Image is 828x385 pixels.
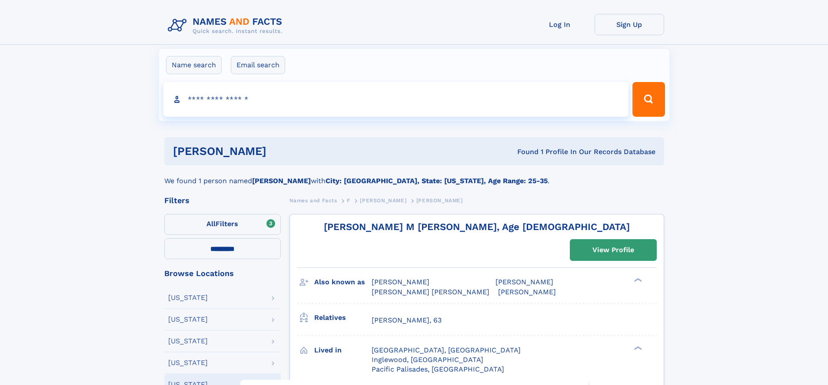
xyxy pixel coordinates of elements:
a: [PERSON_NAME], 63 [372,316,442,325]
span: [PERSON_NAME] [416,197,463,204]
span: Pacific Palisades, [GEOGRAPHIC_DATA] [372,365,504,373]
div: Found 1 Profile In Our Records Database [392,147,655,157]
div: [US_STATE] [168,359,208,366]
a: F [347,195,350,206]
a: Log In [525,14,595,35]
span: All [206,220,216,228]
span: [GEOGRAPHIC_DATA], [GEOGRAPHIC_DATA] [372,346,521,354]
div: ❯ [632,345,642,351]
a: [PERSON_NAME] M [PERSON_NAME], Age [DEMOGRAPHIC_DATA] [324,221,630,232]
img: Logo Names and Facts [164,14,289,37]
b: [PERSON_NAME] [252,177,311,185]
span: [PERSON_NAME] [498,288,556,296]
input: search input [163,82,629,117]
div: View Profile [592,240,634,260]
span: [PERSON_NAME] [372,278,429,286]
div: We found 1 person named with . [164,165,664,186]
a: [PERSON_NAME] [360,195,406,206]
h3: Lived in [314,343,372,358]
label: Name search [166,56,222,74]
div: ❯ [632,277,642,283]
div: [US_STATE] [168,338,208,345]
div: [US_STATE] [168,294,208,301]
div: Filters [164,197,281,204]
label: Email search [231,56,285,74]
a: Sign Up [595,14,664,35]
h1: [PERSON_NAME] [173,146,392,157]
div: [US_STATE] [168,316,208,323]
button: Search Button [632,82,665,117]
h3: Also known as [314,275,372,290]
a: View Profile [570,240,656,260]
span: Inglewood, [GEOGRAPHIC_DATA] [372,355,483,364]
h3: Relatives [314,310,372,325]
div: Browse Locations [164,270,281,277]
label: Filters [164,214,281,235]
a: Names and Facts [289,195,337,206]
span: [PERSON_NAME] [360,197,406,204]
span: [PERSON_NAME] [PERSON_NAME] [372,288,489,296]
span: F [347,197,350,204]
b: City: [GEOGRAPHIC_DATA], State: [US_STATE], Age Range: 25-35 [326,177,548,185]
span: [PERSON_NAME] [495,278,553,286]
